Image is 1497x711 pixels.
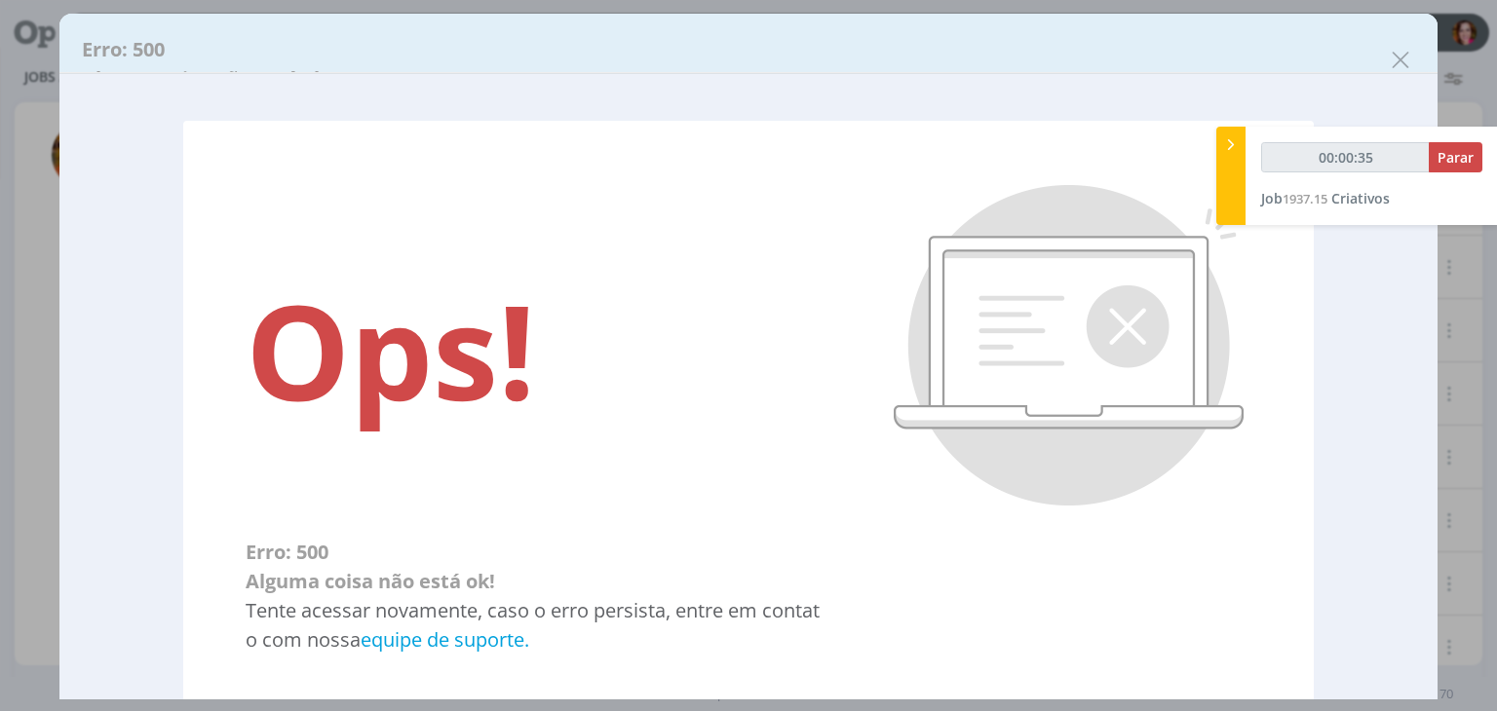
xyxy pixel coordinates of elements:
[361,626,529,653] a: equipe de suporte.
[246,271,831,429] h1: Ops!
[59,14,1437,699] div: dialog
[246,539,495,594] span: Erro: 500 Alguma coisa não está ok!
[1261,189,1390,207] a: Job1937.15Criativos
[1283,190,1327,207] span: 1937.15
[246,597,820,653] span: Tente acessar novamente, caso o erro persista, entre em contato com nossa
[74,27,1377,101] span: Erro: 500 Alguma coisa não está ok!
[892,183,1247,509] img: Erro: 500
[1331,189,1390,207] span: Criativos
[1429,142,1482,172] button: Parar
[1438,148,1474,167] span: Parar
